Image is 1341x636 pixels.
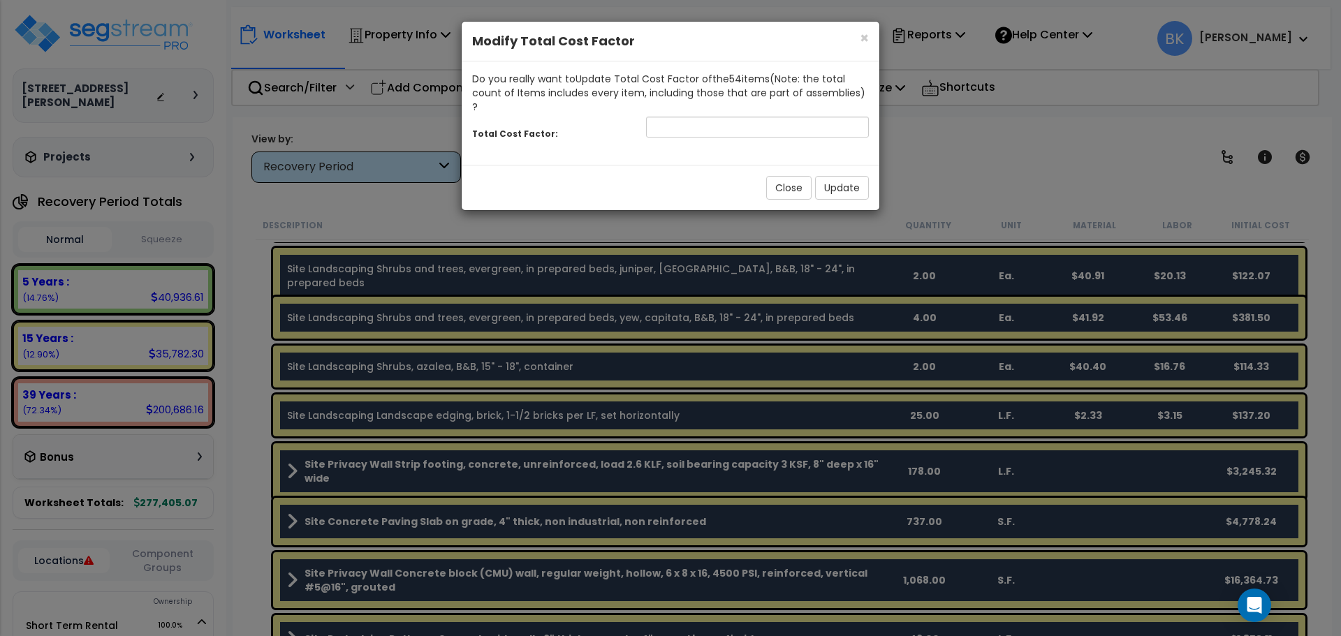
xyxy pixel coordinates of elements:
button: Update [815,176,869,200]
button: Close [766,176,812,200]
b: Modify Total Cost Factor [472,32,635,50]
div: Do you really want to Update Total Cost Factor of the 54 item s (Note: the total count of Items i... [472,72,869,114]
span: × [860,28,869,48]
small: Total Cost Factor: [472,128,558,140]
div: Open Intercom Messenger [1238,589,1271,622]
